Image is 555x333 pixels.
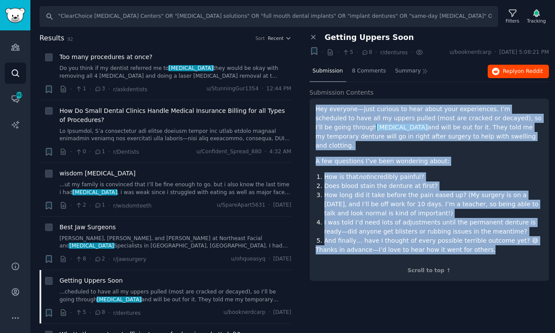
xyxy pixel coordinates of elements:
span: Results [40,33,64,44]
span: r/dentures [380,49,408,56]
a: [PERSON_NAME], [PERSON_NAME], and [PERSON_NAME] at Northeast Facial and[MEDICAL_DATA]Specialists ... [59,235,291,250]
span: · [70,308,72,317]
span: [MEDICAL_DATA] [168,65,214,71]
span: · [70,254,72,264]
span: · [356,48,358,57]
span: u/booknerdcarp [223,309,265,317]
span: Submission Contents [310,88,374,97]
p: A few questions I’ve been wondering about: [316,157,543,166]
button: Replyon Reddit [488,65,549,79]
span: 2 [75,201,86,209]
span: · [89,147,91,156]
li: And finally… have I thought of every possible terrible outcome yet? 😅 [324,236,543,245]
em: not [359,173,369,180]
span: u/StunningGur1354 [206,85,258,93]
span: [DATE] [273,309,291,317]
span: 8 [361,49,372,56]
span: · [89,308,91,317]
span: [DATE] [273,255,291,263]
span: r/Dentists [113,149,139,155]
span: · [108,254,110,264]
span: Summary [395,67,421,75]
a: Lo Ipsumdol, S’a consectetur adi elitse doeiusm tempor inc utlab etdolo magnaal enimadmin veniamq... [59,128,291,143]
li: Does blood stain the denture at first? [324,181,543,191]
span: · [261,85,263,93]
span: 0 [75,148,86,156]
span: 92 [67,36,73,42]
span: · [70,85,72,94]
p: Hey everyone—just curious to hear about your experiences. I’m scheduled to have all my uppers pul... [316,105,543,150]
a: Best Jaw Surgeons [59,223,116,232]
span: Submission [313,67,343,75]
span: · [108,308,110,317]
span: · [108,147,110,156]
button: Tracking [524,7,549,26]
span: · [70,147,72,156]
span: r/dentures [113,310,141,316]
span: 4:32 AM [269,148,291,156]
span: 1 [94,148,105,156]
span: 1 [94,201,105,209]
a: ...cheduled to have all my uppers pulled (most are cracked or decayed), so I’ll be going through[... [59,288,291,303]
span: 5 [342,49,353,56]
span: [MEDICAL_DATA] [376,124,428,131]
span: · [70,201,72,210]
a: Getting Uppers Soon [59,276,123,285]
span: [DATE] [273,201,291,209]
p: Thanks in advance—I’d love to hear how it went for others. [316,245,543,254]
span: r/jawsurgery [113,256,146,262]
span: [MEDICAL_DATA] [96,297,142,303]
span: Reply [503,68,543,76]
a: 992 [5,88,26,109]
span: · [108,85,110,94]
a: ...ut my family is convinced that I’ll be fine enough to go. but i also know the last time i had[... [59,181,291,196]
div: Tracking [527,18,546,24]
a: Too many procedures at once? [59,53,152,62]
span: 8 Comments [352,67,386,75]
span: [DATE] 5:08:21 PM [499,49,549,56]
span: · [89,201,91,210]
span: [MEDICAL_DATA] [69,243,115,249]
span: 3 [94,85,105,93]
input: Search Keyword [40,6,498,27]
span: · [268,309,270,317]
span: r/askdentists [113,86,147,92]
span: on Reddit [518,68,543,74]
span: Getting Uppers Soon [325,33,414,42]
span: · [264,148,266,156]
li: How is that incredibly painful? [324,172,543,181]
span: · [375,48,377,57]
div: Filters [505,18,519,24]
li: How long did it take before the pain eased up? (My surgery is on a [DATE], and I’ll be off work f... [324,191,543,218]
span: · [322,48,324,57]
span: 8 [94,309,105,317]
div: Scroll to top ↑ [316,267,543,275]
span: · [108,201,110,210]
button: Recent [268,35,291,41]
span: u/ohqueasyq [231,255,265,263]
span: 992 [15,92,23,98]
span: · [337,48,339,57]
span: 12:44 PM [266,85,291,93]
span: Recent [268,35,284,41]
div: Sort [255,35,265,41]
span: u/Confident_Spread_880 [196,148,261,156]
span: u/booknerdcarp [449,49,492,56]
a: wisdom [MEDICAL_DATA] [59,169,135,178]
span: · [495,49,496,56]
li: I was told I’d need lots of adjustments until the permanent denture is ready—did anyone get blist... [324,218,543,236]
span: 5 [75,309,86,317]
span: 2 [94,255,105,263]
span: · [268,201,270,209]
span: r/wisdomteeth [113,203,152,209]
span: 1 [75,85,86,93]
a: How Do Small Dental Clinics Handle Medical Insurance Billing for all Types of Procedures? [59,106,291,125]
span: 8 [75,255,86,263]
span: u/SpareApart5631 [217,201,265,209]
